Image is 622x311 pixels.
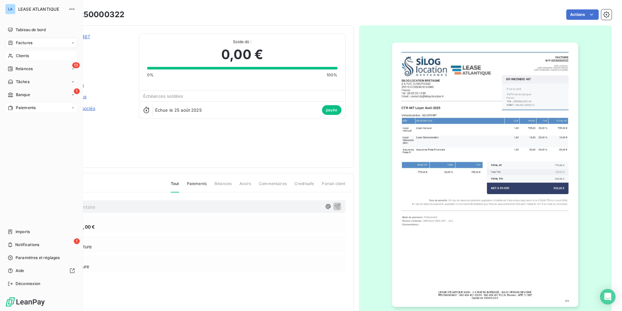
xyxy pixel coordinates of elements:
span: Paiements [187,181,207,192]
span: Relances [214,181,232,192]
span: Commentaires [259,181,287,192]
span: 930,00 € [74,223,95,230]
span: Portail client [322,181,345,192]
div: Open Intercom Messenger [600,289,616,305]
span: 100% [327,72,338,78]
span: Clients [16,53,29,59]
span: 1 [74,238,80,244]
span: Relances [16,66,33,72]
div: LA [5,4,16,14]
span: Paramètres et réglages [16,255,60,261]
span: Échue le 25 août 2025 [155,107,202,113]
span: Banque [16,92,30,98]
span: Solde dû : [147,39,338,45]
span: 1 [74,88,80,94]
span: Tout [171,181,179,193]
span: Tâches [16,79,29,85]
a: Aide [5,266,77,276]
span: payée [322,105,341,115]
img: Logo LeanPay [5,297,45,307]
span: Déconnexion [16,281,40,287]
span: Notifications [15,242,39,248]
span: 13 [72,62,80,68]
span: Creditsafe [294,181,314,192]
span: 0,00 € [221,45,263,64]
span: Paiements [16,105,36,111]
span: LEASE ATLANTIQUE [18,6,65,12]
span: Tableau de bord [16,27,46,33]
span: 0% [147,72,154,78]
span: Imports [16,229,30,235]
span: Avoirs [239,181,251,192]
span: Échéances soldées [143,93,183,99]
span: Aide [16,268,24,274]
h3: F-20250000322 [61,9,124,20]
span: Factures [16,40,32,46]
img: invoice_thumbnail [392,43,578,307]
button: Actions [566,9,599,20]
